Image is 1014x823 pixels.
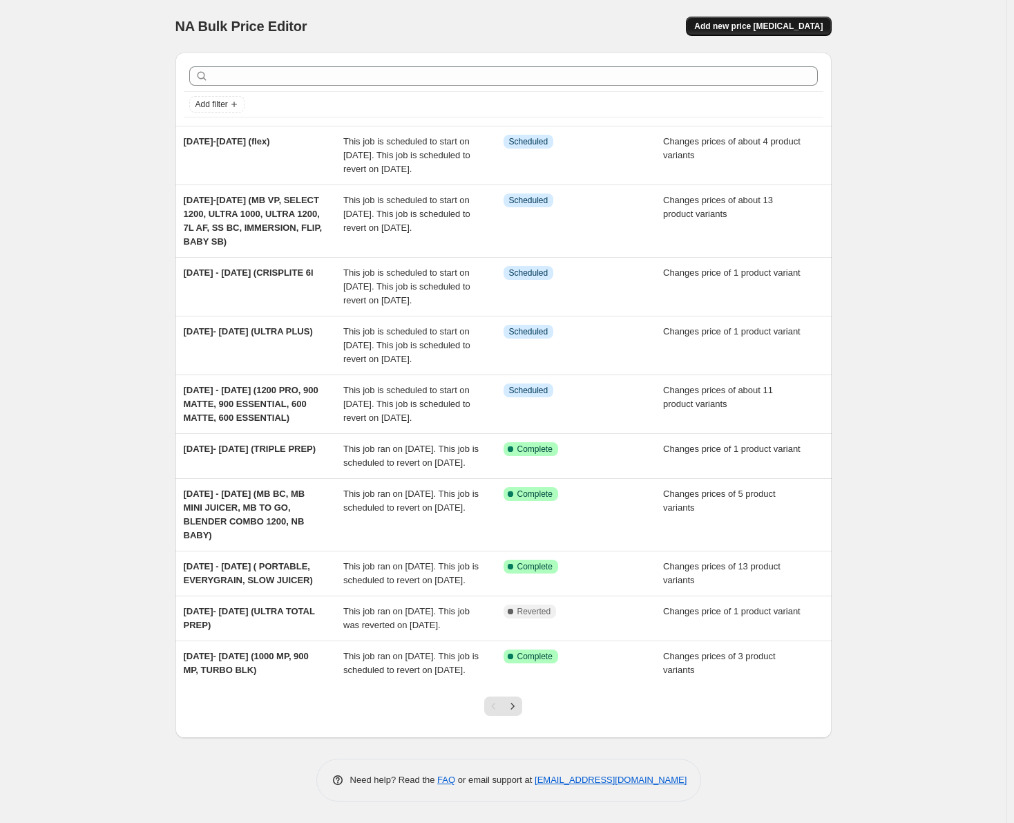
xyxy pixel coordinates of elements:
[517,561,553,572] span: Complete
[509,267,548,278] span: Scheduled
[184,385,318,423] span: [DATE] - [DATE] (1200 PRO, 900 MATTE, 900 ESSENTIAL, 600 MATTE, 600 ESSENTIAL)
[663,651,776,675] span: Changes prices of 3 product variants
[517,444,553,455] span: Complete
[663,444,801,454] span: Changes price of 1 product variant
[343,561,479,585] span: This job ran on [DATE]. This job is scheduled to revert on [DATE].
[184,136,270,146] span: [DATE]-[DATE] (flex)
[343,385,470,423] span: This job is scheduled to start on [DATE]. This job is scheduled to revert on [DATE].
[184,326,313,337] span: [DATE]- [DATE] (ULTRA PLUS)
[686,17,831,36] button: Add new price [MEDICAL_DATA]
[343,651,479,675] span: This job ran on [DATE]. This job is scheduled to revert on [DATE].
[517,606,551,617] span: Reverted
[343,444,479,468] span: This job ran on [DATE]. This job is scheduled to revert on [DATE].
[509,385,548,396] span: Scheduled
[663,385,773,409] span: Changes prices of about 11 product variants
[343,326,470,364] span: This job is scheduled to start on [DATE]. This job is scheduled to revert on [DATE].
[663,136,801,160] span: Changes prices of about 4 product variants
[517,489,553,500] span: Complete
[694,21,823,32] span: Add new price [MEDICAL_DATA]
[663,195,773,219] span: Changes prices of about 13 product variants
[343,267,470,305] span: This job is scheduled to start on [DATE]. This job is scheduled to revert on [DATE].
[484,697,522,716] nav: Pagination
[437,775,455,785] a: FAQ
[184,444,316,454] span: [DATE]- [DATE] (TRIPLE PREP)
[189,96,245,113] button: Add filter
[343,195,470,233] span: This job is scheduled to start on [DATE]. This job is scheduled to revert on [DATE].
[535,775,687,785] a: [EMAIL_ADDRESS][DOMAIN_NAME]
[509,136,548,147] span: Scheduled
[663,326,801,337] span: Changes price of 1 product variant
[343,489,479,513] span: This job ran on [DATE]. This job is scheduled to revert on [DATE].
[663,489,776,513] span: Changes prices of 5 product variants
[509,326,548,337] span: Scheduled
[509,195,548,206] span: Scheduled
[175,19,307,34] span: NA Bulk Price Editor
[184,561,313,585] span: [DATE] - [DATE] ( PORTABLE, EVERYGRAIN, SLOW JUICER)
[503,697,522,716] button: Next
[184,267,314,278] span: [DATE] - [DATE] (CRISPLITE 6l
[184,606,315,630] span: [DATE]- [DATE] (ULTRA TOTAL PREP)
[343,606,470,630] span: This job ran on [DATE]. This job was reverted on [DATE].
[184,651,309,675] span: [DATE]- [DATE] (1000 MP, 900 MP, TURBO BLK)
[195,99,228,110] span: Add filter
[517,651,553,662] span: Complete
[184,489,305,540] span: [DATE] - [DATE] (MB BC, MB MINI JUICER, MB TO GO, BLENDER COMBO 1200, NB BABY)
[455,775,535,785] span: or email support at
[663,561,781,585] span: Changes prices of 13 product variants
[663,267,801,278] span: Changes price of 1 product variant
[350,775,438,785] span: Need help? Read the
[184,195,323,247] span: [DATE]-[DATE] (MB VP, SELECT 1200, ULTRA 1000, ULTRA 1200, 7L AF, SS BC, IMMERSION, FLIP, BABY SB)
[663,606,801,616] span: Changes price of 1 product variant
[343,136,470,174] span: This job is scheduled to start on [DATE]. This job is scheduled to revert on [DATE].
